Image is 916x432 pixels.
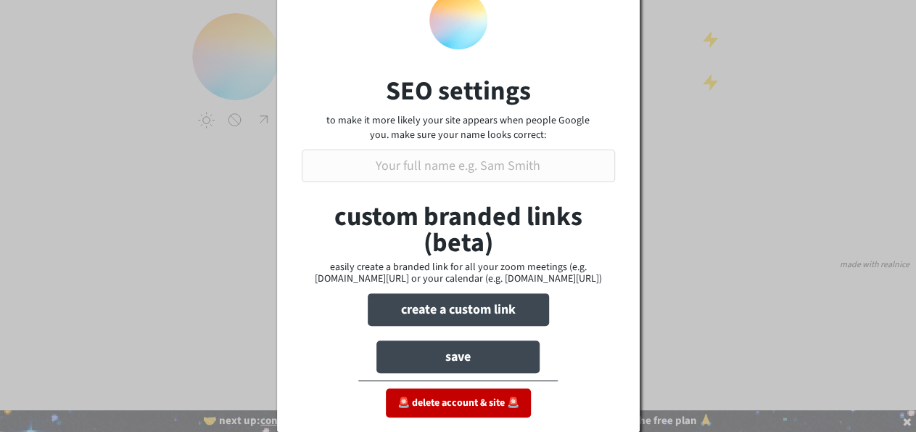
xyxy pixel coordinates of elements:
button: create a custom link [368,293,549,326]
strong: SEO settings [386,73,531,110]
div: to make it more likely your site appears when people Google you. make sure your name looks correct: [319,114,598,142]
button: 🚨 delete account & site 🚨 [386,388,531,417]
button: save [376,341,540,373]
input: Your full name e.g. Sam Smith [302,150,615,182]
strong: custom branded links (beta) [334,198,587,261]
div: easily create a branded link for all your zoom meetings (e.g. [DOMAIN_NAME][URL] or your calendar... [302,261,615,286]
